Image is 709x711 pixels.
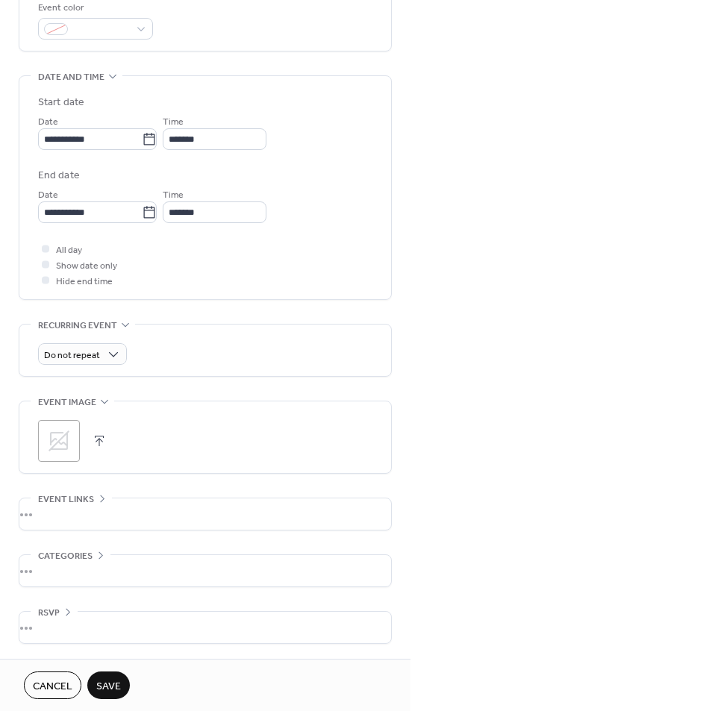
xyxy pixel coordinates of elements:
span: Date [38,114,58,130]
button: Save [87,671,130,699]
span: Save [96,679,121,695]
span: Date [38,187,58,203]
span: Recurring event [38,318,117,333]
span: Event image [38,395,96,410]
span: Time [163,114,184,130]
div: Start date [38,95,84,110]
div: End date [38,168,80,184]
span: All day [56,242,82,258]
span: Hide end time [56,274,113,289]
span: Event links [38,492,94,507]
span: RSVP [38,605,60,621]
span: Categories [38,548,93,564]
span: Show date only [56,258,117,274]
div: ••• [19,555,391,586]
span: Cancel [33,679,72,695]
span: Date and time [38,69,104,85]
div: ••• [19,612,391,643]
div: ••• [19,498,391,530]
div: ; [38,420,80,462]
button: Cancel [24,671,81,699]
span: Time [163,187,184,203]
span: Do not repeat [44,347,100,364]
